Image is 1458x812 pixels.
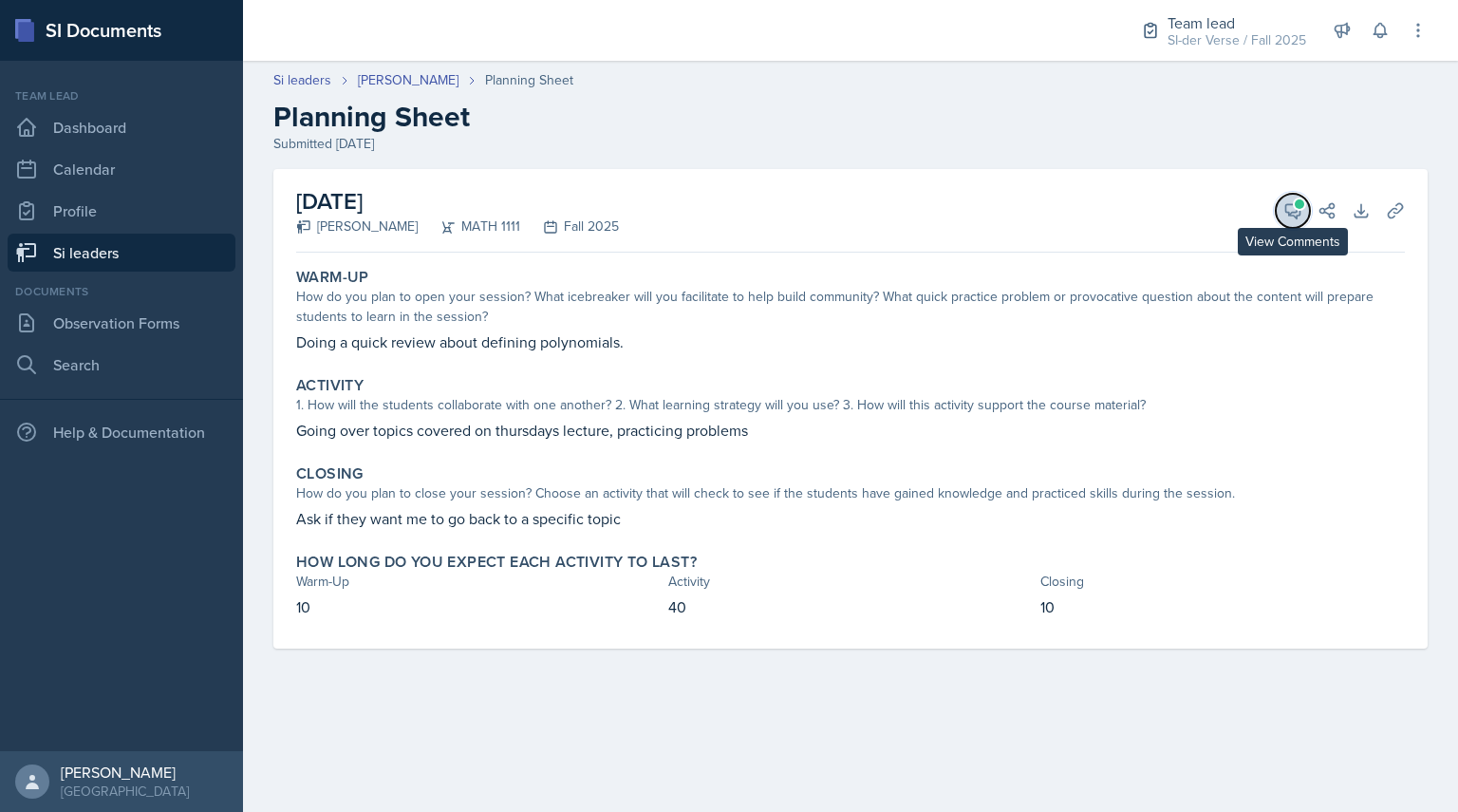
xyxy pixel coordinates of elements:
div: [GEOGRAPHIC_DATA] [61,782,189,801]
p: Going over topics covered on thursdays lecture, practicing problems [296,419,1405,442]
a: Profile [8,192,235,230]
h2: Planning Sheet [273,100,1428,134]
a: Calendar [8,150,235,188]
div: How do you plan to close your session? Choose an activity that will check to see if the students ... [296,483,1405,503]
h2: [DATE] [296,184,619,218]
a: Si leaders [8,234,235,272]
div: SI-der Verse / Fall 2025 [1168,30,1306,50]
div: Documents [8,283,235,300]
p: 40 [668,595,1033,618]
div: [PERSON_NAME] [296,217,418,236]
label: Activity [296,376,364,395]
div: 1. How will the students collaborate with one another? 2. What learning strategy will you use? 3.... [296,395,1405,415]
p: 10 [296,595,661,618]
div: MATH 1111 [418,217,520,236]
button: View Comments [1276,194,1310,228]
label: How long do you expect each activity to last? [296,553,697,572]
div: Warm-Up [296,572,661,592]
div: Submitted [DATE] [273,134,1428,154]
a: Observation Forms [8,304,235,342]
a: [PERSON_NAME] [358,70,458,90]
div: Fall 2025 [520,217,619,236]
p: Doing a quick review about defining polynomials. [296,330,1405,353]
div: Activity [668,572,1033,592]
div: Help & Documentation [8,413,235,451]
div: Team lead [1168,11,1306,34]
div: [PERSON_NAME] [61,763,189,782]
div: Team lead [8,87,235,104]
div: How do you plan to open your session? What icebreaker will you facilitate to help build community... [296,287,1405,327]
a: Search [8,346,235,384]
a: Si leaders [273,70,331,90]
a: Dashboard [8,108,235,146]
label: Closing [296,464,364,483]
div: Closing [1040,572,1405,592]
div: Planning Sheet [485,70,573,90]
label: Warm-Up [296,268,369,287]
p: 10 [1040,595,1405,618]
p: Ask if they want me to go back to a specific topic [296,507,1405,530]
